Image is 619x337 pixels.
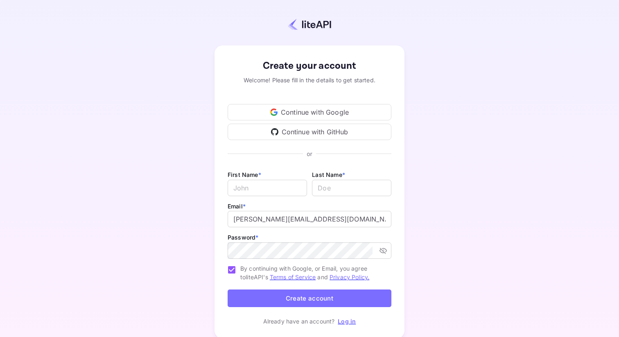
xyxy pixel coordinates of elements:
[228,171,261,178] label: First Name
[228,180,307,196] input: John
[330,274,369,280] a: Privacy Policy.
[228,104,391,120] div: Continue with Google
[338,318,356,325] a: Log in
[228,124,391,140] div: Continue with GitHub
[288,18,331,30] img: liteapi
[228,203,246,210] label: Email
[228,290,391,307] button: Create account
[263,317,335,326] p: Already have an account?
[228,211,391,227] input: johndoe@gmail.com
[270,274,316,280] a: Terms of Service
[228,234,258,241] label: Password
[228,59,391,73] div: Create your account
[312,171,345,178] label: Last Name
[240,264,385,281] span: By continuing with Google, or Email, you agree to liteAPI's and
[228,76,391,84] div: Welcome! Please fill in the details to get started.
[312,180,391,196] input: Doe
[376,243,391,258] button: toggle password visibility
